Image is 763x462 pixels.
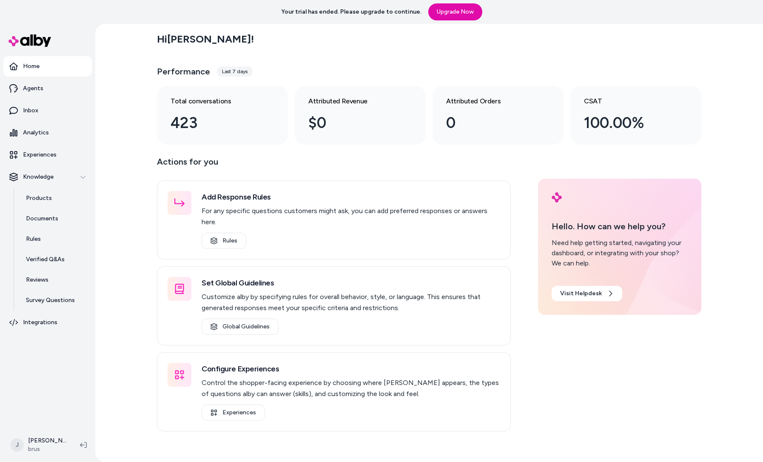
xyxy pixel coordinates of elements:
p: Verified Q&As [26,255,65,264]
p: Integrations [23,318,57,327]
div: 423 [171,111,261,134]
a: Verified Q&As [17,249,92,270]
p: Rules [26,235,41,243]
h3: Attributed Revenue [308,96,399,106]
div: Need help getting started, navigating your dashboard, or integrating with your shop? We can help. [552,238,688,268]
a: Upgrade Now [428,3,482,20]
a: Experiences [202,405,265,421]
p: Reviews [26,276,48,284]
a: Attributed Revenue $0 [295,86,426,145]
button: Knowledge [3,167,92,187]
div: Last 7 days [217,66,253,77]
div: 0 [446,111,536,134]
h3: Attributed Orders [446,96,536,106]
h3: Performance [157,66,210,77]
a: Rules [202,233,246,249]
h3: Add Response Rules [202,191,500,203]
a: Survey Questions [17,290,92,311]
p: Documents [26,214,58,223]
h3: CSAT [584,96,674,106]
p: Home [23,62,40,71]
p: Customize alby by specifying rules for overall behavior, style, or language. This ensures that ge... [202,291,500,314]
h2: Hi [PERSON_NAME] ! [157,33,254,46]
p: Actions for you [157,155,511,175]
a: Home [3,56,92,77]
span: J [10,438,24,452]
p: Products [26,194,52,202]
p: Experiences [23,151,57,159]
p: Your trial has ended. Please upgrade to continue. [281,8,421,16]
p: Control the shopper-facing experience by choosing where [PERSON_NAME] appears, the types of quest... [202,377,500,399]
p: Hello. How can we help you? [552,220,688,233]
a: Products [17,188,92,208]
a: Documents [17,208,92,229]
a: Visit Helpdesk [552,286,622,301]
a: Global Guidelines [202,319,279,335]
p: Knowledge [23,173,54,181]
img: alby Logo [552,192,562,202]
a: Reviews [17,270,92,290]
span: brus [28,445,66,453]
div: 100.00% [584,111,674,134]
p: Analytics [23,128,49,137]
a: CSAT 100.00% [570,86,701,145]
a: Experiences [3,145,92,165]
a: Integrations [3,312,92,333]
a: Attributed Orders 0 [433,86,564,145]
p: Inbox [23,106,38,115]
button: J[PERSON_NAME]brus [5,431,73,459]
p: Survey Questions [26,296,75,305]
p: For any specific questions customers might ask, you can add preferred responses or answers here. [202,205,500,228]
h3: Configure Experiences [202,363,500,375]
p: Agents [23,84,43,93]
a: Rules [17,229,92,249]
p: [PERSON_NAME] [28,436,66,445]
img: alby Logo [9,34,51,47]
div: $0 [308,111,399,134]
h3: Set Global Guidelines [202,277,500,289]
a: Agents [3,78,92,99]
a: Analytics [3,123,92,143]
h3: Total conversations [171,96,261,106]
a: Inbox [3,100,92,121]
a: Total conversations 423 [157,86,288,145]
